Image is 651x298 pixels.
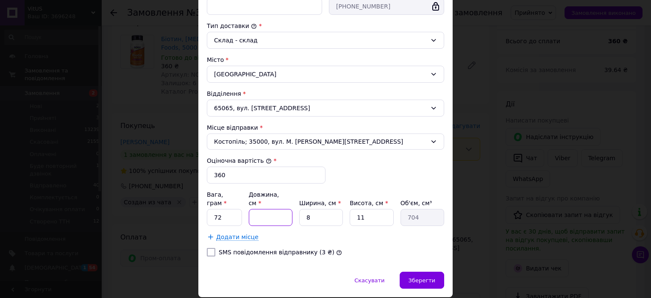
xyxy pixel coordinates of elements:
div: [GEOGRAPHIC_DATA] [207,66,444,83]
label: Довжина, см [249,191,279,206]
span: Костопіль; 35000, вул. М. [PERSON_NAME][STREET_ADDRESS] [214,137,427,146]
label: Висота, см [350,200,388,206]
span: Додати місце [216,234,259,241]
label: Ширина, см [299,200,341,206]
span: Скасувати [354,277,384,284]
label: Вага, грам [207,191,227,206]
label: Оціночна вартість [207,157,272,164]
div: 65065, вул. [STREET_ADDRESS] [207,100,444,117]
div: Відділення [207,89,444,98]
span: Зберегти [409,277,435,284]
div: Об'єм, см³ [401,199,444,207]
div: Склад - склад [214,36,427,45]
div: Тип доставки [207,22,444,30]
label: SMS повідомлення відправнику (3 ₴) [219,249,334,256]
div: Місце відправки [207,123,444,132]
div: Місто [207,56,444,64]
